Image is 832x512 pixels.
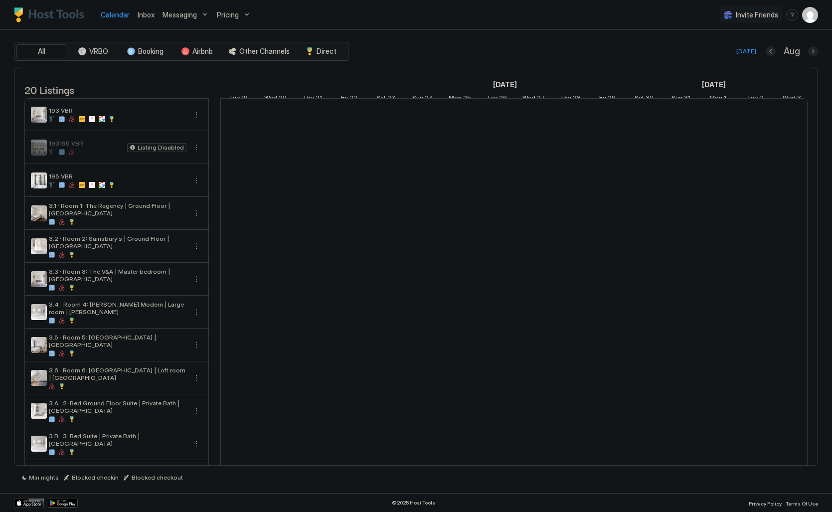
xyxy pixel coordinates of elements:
[14,499,44,508] a: App Store
[749,501,782,507] span: Privacy Policy
[632,92,656,106] a: August 30, 2025
[49,366,186,381] span: 3.6 · Room 6: [GEOGRAPHIC_DATA] | Loft room | [GEOGRAPHIC_DATA]
[780,92,804,106] a: September 3, 2025
[802,7,818,23] div: User profile
[241,94,248,104] span: 19
[573,94,581,104] span: 28
[49,268,186,283] span: 3.3 · Room 3: The V&A | Master bedroom | [GEOGRAPHIC_DATA]
[279,94,287,104] span: 20
[646,94,654,104] span: 30
[786,9,798,21] div: menu
[783,94,796,104] span: Wed
[138,10,155,19] span: Inbox
[608,94,616,104] span: 29
[449,94,462,104] span: Mon
[190,240,202,252] button: More options
[635,94,644,104] span: Sat
[599,94,606,104] span: Fri
[49,399,186,414] span: 3.A · 2-Bed Ground Floor Suite | Private Bath | [GEOGRAPHIC_DATA]
[296,44,346,58] button: Direct
[190,142,202,154] button: More options
[735,45,758,57] button: [DATE]
[749,498,782,508] a: Privacy Policy
[49,432,186,447] span: 3.B · 3-Bed Suite | Private Bath | [GEOGRAPHIC_DATA]
[31,370,47,386] div: listing image
[759,94,763,104] span: 2
[38,47,45,56] span: All
[24,82,74,97] span: 20 Listings
[557,92,583,106] a: August 28, 2025
[709,94,722,104] span: Mon
[49,235,186,250] span: 3.2 · Room 2: Sainsbury's | Ground Floor | [GEOGRAPHIC_DATA]
[446,92,474,106] a: August 25, 2025
[229,94,240,104] span: Tue
[747,94,758,104] span: Tue
[744,92,766,106] a: September 2, 2025
[49,301,186,316] span: 3.4 · Room 4: [PERSON_NAME] Modern | Large room | [PERSON_NAME]
[31,271,47,287] div: listing image
[425,94,433,104] span: 24
[303,94,314,104] span: Thu
[190,306,202,318] button: More options
[68,44,118,58] button: VRBO
[537,94,545,104] span: 27
[190,207,202,219] div: menu
[300,92,325,106] a: August 21, 2025
[392,500,435,506] span: © 2025 Host Tools
[132,474,183,481] span: Blocked checkout
[190,438,202,450] button: More options
[190,109,202,121] div: menu
[808,46,818,56] button: Next month
[341,94,348,104] span: Fri
[736,47,756,56] div: [DATE]
[190,273,202,285] div: menu
[217,10,239,19] span: Pricing
[522,94,535,104] span: Wed
[766,46,776,56] button: Previous month
[190,405,202,417] button: More options
[49,107,186,114] span: 193 VBR
[101,10,130,19] span: Calendar
[16,44,66,58] button: All
[14,42,348,61] div: tab-group
[463,94,471,104] span: 25
[190,207,202,219] button: More options
[72,474,119,481] span: Blocked checkin
[190,405,202,417] div: menu
[376,94,386,104] span: Sat
[491,77,519,92] a: August 4, 2025
[29,474,59,481] span: Min nights
[48,499,78,508] a: Google Play Store
[49,140,123,147] span: 193195 VBR
[31,140,47,156] div: listing image
[387,94,395,104] span: 23
[31,403,47,419] div: listing image
[239,47,290,56] span: Other Channels
[410,92,436,106] a: August 24, 2025
[190,306,202,318] div: menu
[14,7,89,22] a: Host Tools Logo
[190,339,202,351] button: More options
[264,94,277,104] span: Wed
[671,94,682,104] span: Sun
[190,438,202,450] div: menu
[520,92,547,106] a: August 27, 2025
[597,92,618,106] a: August 29, 2025
[190,273,202,285] button: More options
[192,47,213,56] span: Airbnb
[316,94,322,104] span: 21
[374,92,398,106] a: August 23, 2025
[349,94,357,104] span: 22
[487,94,498,104] span: Tue
[736,10,778,19] span: Invite Friends
[786,498,818,508] a: Terms Of Use
[317,47,336,56] span: Direct
[224,44,294,58] button: Other Channels
[89,47,108,56] span: VRBO
[699,77,728,92] a: September 1, 2025
[190,174,202,186] div: menu
[707,92,729,106] a: September 1, 2025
